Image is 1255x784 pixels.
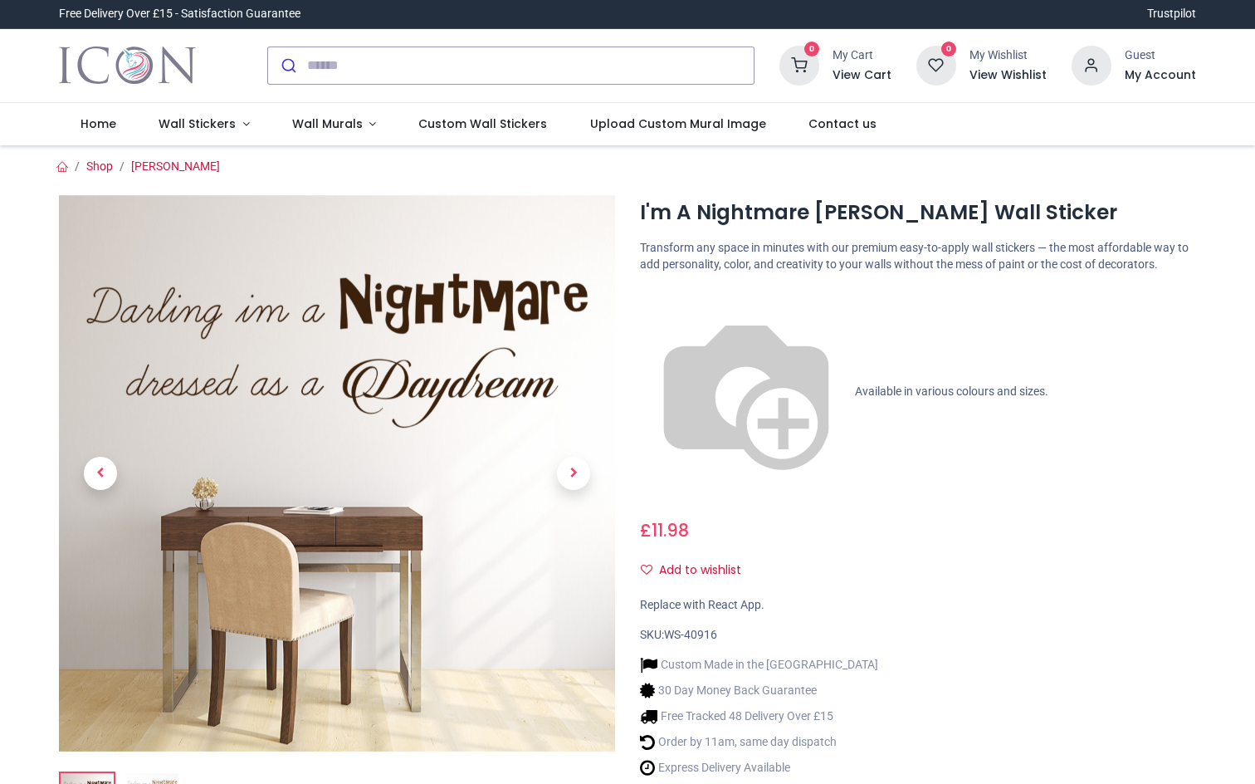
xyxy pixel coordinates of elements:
span: Available in various colours and sizes. [855,385,1048,398]
a: Wall Murals [271,103,398,146]
span: 11.98 [652,518,689,542]
h1: I'm A Nightmare [PERSON_NAME] Wall Sticker [640,198,1196,227]
a: View Wishlist [969,67,1047,84]
a: 0 [916,57,956,71]
li: Free Tracked 48 Delivery Over £15 [640,708,878,725]
img: I'm A Nightmare Taylor Swift Wall Sticker [59,195,615,752]
span: £ [640,518,689,542]
div: Guest [1125,47,1196,64]
a: Shop [86,159,113,173]
div: My Wishlist [969,47,1047,64]
a: [PERSON_NAME] [131,159,220,173]
a: Next [532,278,615,668]
button: Submit [268,47,307,84]
span: Custom Wall Stickers [418,115,547,132]
a: Logo of Icon Wall Stickers [59,42,196,89]
sup: 0 [941,42,957,57]
li: Order by 11am, same day dispatch [640,733,878,751]
a: Previous [59,278,142,668]
div: Replace with React App. [640,597,1196,614]
a: 0 [779,57,819,71]
span: WS-40916 [664,628,717,641]
a: Wall Stickers [137,103,271,146]
a: My Account [1125,67,1196,84]
span: Wall Stickers [159,115,236,132]
li: 30 Day Money Back Guarantee [640,682,878,699]
p: Transform any space in minutes with our premium easy-to-apply wall stickers — the most affordable... [640,240,1196,272]
span: Upload Custom Mural Image [590,115,766,132]
img: color-wheel.png [640,286,852,498]
button: Add to wishlistAdd to wishlist [640,556,755,585]
img: Icon Wall Stickers [59,42,196,89]
i: Add to wishlist [641,564,652,576]
a: Trustpilot [1147,6,1196,22]
li: Express Delivery Available [640,759,878,777]
li: Custom Made in the [GEOGRAPHIC_DATA] [640,656,878,674]
span: Next [557,457,590,490]
div: My Cart [833,47,891,64]
span: Wall Murals [292,115,363,132]
span: Previous [84,457,117,490]
span: Home [81,115,116,132]
span: Contact us [808,115,877,132]
a: View Cart [833,67,891,84]
sup: 0 [804,42,820,57]
div: Free Delivery Over £15 - Satisfaction Guarantee [59,6,300,22]
div: SKU: [640,627,1196,644]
